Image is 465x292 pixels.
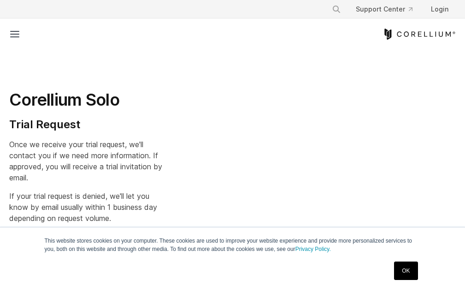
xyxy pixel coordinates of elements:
[45,237,421,253] p: This website stores cookies on your computer. These cookies are used to improve your website expe...
[394,262,418,280] a: OK
[328,1,345,18] button: Search
[9,140,162,182] span: Once we receive your trial request, we'll contact you if we need more information. If approved, y...
[424,1,456,18] a: Login
[383,29,456,40] a: Corellium Home
[9,89,162,110] h1: Corellium Solo
[295,246,331,252] a: Privacy Policy.
[9,118,162,131] h4: Trial Request
[9,191,157,223] span: If your trial request is denied, we'll let you know by email usually within 1 business day depend...
[348,1,420,18] a: Support Center
[324,1,456,18] div: Navigation Menu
